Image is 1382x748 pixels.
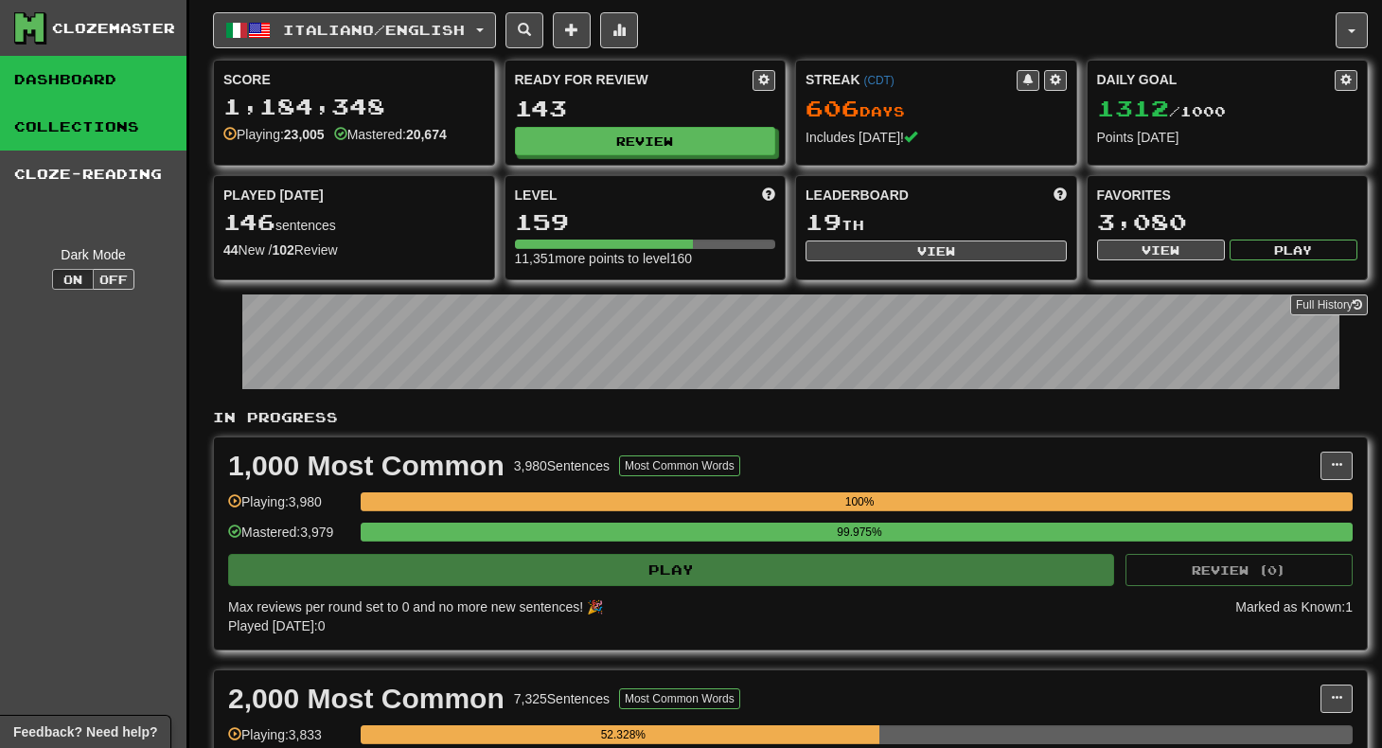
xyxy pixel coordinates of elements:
[515,70,753,89] div: Ready for Review
[806,240,1067,261] button: View
[619,455,740,476] button: Most Common Words
[1054,186,1067,205] span: This week in points, UTC
[1290,294,1368,315] a: Full History
[1097,186,1358,205] div: Favorites
[619,688,740,709] button: Most Common Words
[272,242,293,258] strong: 102
[1097,95,1169,121] span: 1312
[1097,103,1226,119] span: / 1000
[223,240,485,259] div: New / Review
[515,127,776,155] button: Review
[515,210,776,234] div: 159
[284,127,325,142] strong: 23,005
[13,722,157,741] span: Open feedback widget
[762,186,775,205] span: Score more points to level up
[223,208,275,235] span: 146
[600,12,638,48] button: More stats
[14,245,172,264] div: Dark Mode
[806,70,1017,89] div: Streak
[366,523,1352,542] div: 99.975%
[806,186,909,205] span: Leaderboard
[334,125,447,144] div: Mastered:
[806,95,859,121] span: 606
[863,74,894,87] a: (CDT)
[515,249,776,268] div: 11,351 more points to level 160
[52,269,94,290] button: On
[514,456,610,475] div: 3,980 Sentences
[806,208,842,235] span: 19
[806,97,1067,121] div: Day s
[223,95,485,118] div: 1,184,348
[228,597,1224,616] div: Max reviews per round set to 0 and no more new sentences! 🎉
[1125,554,1353,586] button: Review (0)
[515,97,776,120] div: 143
[228,618,325,633] span: Played [DATE]: 0
[228,452,505,480] div: 1,000 Most Common
[366,492,1353,511] div: 100%
[223,70,485,89] div: Score
[366,725,879,744] div: 52.328%
[223,242,239,258] strong: 44
[228,523,351,554] div: Mastered: 3,979
[228,554,1114,586] button: Play
[1230,240,1357,260] button: Play
[515,186,558,205] span: Level
[228,492,351,524] div: Playing: 3,980
[1097,70,1336,91] div: Daily Goal
[213,408,1368,427] p: In Progress
[1097,128,1358,147] div: Points [DATE]
[223,125,325,144] div: Playing:
[223,186,324,205] span: Played [DATE]
[553,12,591,48] button: Add sentence to collection
[806,128,1067,147] div: Includes [DATE]!
[52,19,175,38] div: Clozemaster
[283,22,465,38] span: Italiano / English
[514,689,610,708] div: 7,325 Sentences
[1097,240,1225,260] button: View
[93,269,134,290] button: Off
[406,127,447,142] strong: 20,674
[1235,597,1353,635] div: Marked as Known: 1
[1097,210,1358,234] div: 3,080
[223,210,485,235] div: sentences
[505,12,543,48] button: Search sentences
[228,685,505,713] div: 2,000 Most Common
[806,210,1067,235] div: th
[213,12,496,48] button: Italiano/English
